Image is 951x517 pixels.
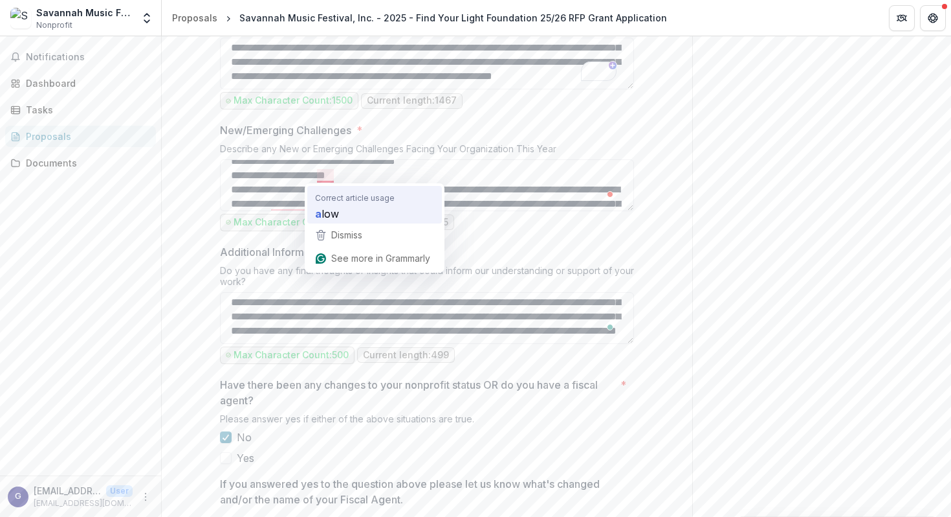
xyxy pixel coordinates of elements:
div: Proposals [172,11,217,25]
p: User [106,485,133,497]
a: Proposals [5,126,156,147]
button: More [138,489,153,505]
div: Savannah Music Festival, Inc. [36,6,133,19]
div: Describe any New or Emerging Challenges Facing Your Organization This Year [220,143,634,159]
p: If you answered yes to the question above please let us know what's changed and/or the name of yo... [220,476,626,507]
span: Notifications [26,52,151,63]
nav: breadcrumb [167,8,672,27]
textarea: To enrich screen reader interactions, please activate Accessibility in Grammarly extension settings [220,38,634,89]
div: grants@savannahmusicfestival.org [15,492,21,501]
textarea: To enrich screen reader interactions, please activate Accessibility in Grammarly extension settings [220,159,634,211]
textarea: To enrich screen reader interactions, please activate Accessibility in Grammarly extension settings [220,292,634,344]
p: Max Character Count: 1500 [234,95,353,106]
button: Partners [889,5,915,31]
p: New/Emerging Challenges [220,122,351,138]
button: Notifications [5,47,156,67]
span: Yes [237,450,254,466]
div: Savannah Music Festival, Inc. - 2025 - Find Your Light Foundation 25/26 RFP Grant Application [239,11,667,25]
a: Documents [5,152,156,174]
p: Max Character Count: 500 [234,217,349,228]
p: [EMAIL_ADDRESS][DOMAIN_NAME] [34,484,101,498]
div: Do you have any final thoughts or insights that could inform our understanding or support of your... [220,265,634,292]
div: Proposals [26,130,146,143]
div: Please answer yes if either of the above situations are true. [220,413,634,430]
a: Dashboard [5,73,156,94]
div: Dashboard [26,76,146,90]
div: Tasks [26,103,146,117]
span: No [237,430,252,445]
span: Nonprofit [36,19,72,31]
p: [EMAIL_ADDRESS][DOMAIN_NAME] [34,498,133,509]
p: Current length: 499 [363,350,449,361]
button: Open entity switcher [138,5,156,31]
img: Savannah Music Festival, Inc. [10,8,31,29]
div: Documents [26,156,146,170]
p: Additional Information [220,244,328,260]
p: Have there been any changes to your nonprofit status OR do you have a fiscal agent? [220,377,615,408]
a: Proposals [167,8,223,27]
button: Get Help [920,5,946,31]
p: Current length: 1467 [367,95,457,106]
p: Max Character Count: 500 [234,350,349,361]
a: Tasks [5,99,156,121]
